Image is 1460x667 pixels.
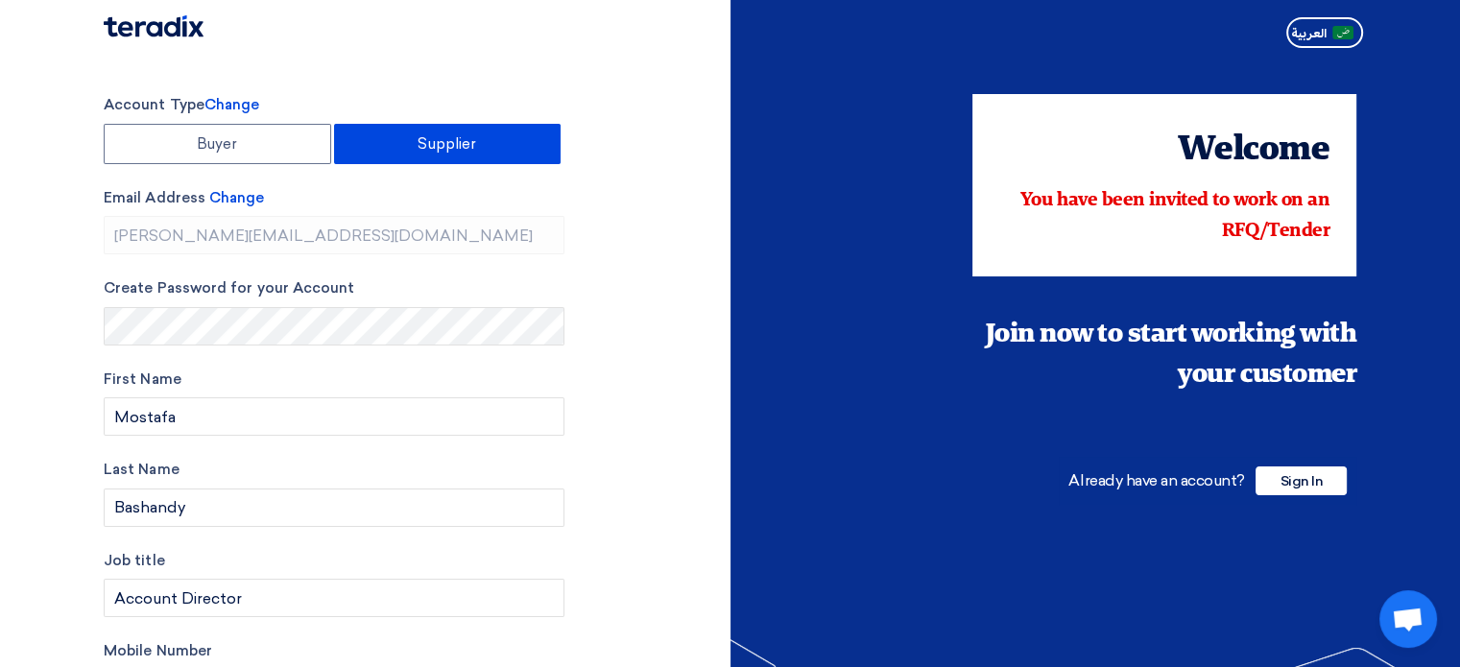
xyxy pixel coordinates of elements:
[104,216,564,254] input: Enter your business email...
[104,579,564,617] input: Enter your job title...
[1068,471,1244,489] span: Already have an account?
[104,488,564,527] input: Last Name...
[104,124,331,164] label: Buyer
[1379,590,1437,648] a: Open chat
[1291,27,1327,40] span: العربية
[1332,26,1353,40] img: ar-AR.png
[334,124,562,164] label: Supplier
[104,459,564,481] label: Last Name
[1020,191,1329,241] span: You have been invited to work on an RFQ/Tender
[104,397,564,436] input: Enter your first name...
[204,96,259,113] span: Change
[104,277,564,299] label: Create Password for your Account
[104,550,564,572] label: Job title
[104,640,564,662] label: Mobile Number
[104,94,564,116] label: Account Type
[1286,17,1363,48] button: العربية
[104,15,203,37] img: Teradix logo
[999,125,1329,177] div: Welcome
[1256,466,1347,495] span: Sign In
[209,189,264,206] span: Change
[104,369,564,391] label: First Name
[1256,471,1347,489] a: Sign In
[104,187,564,209] label: Email Address
[972,315,1356,395] div: Join now to start working with your customer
